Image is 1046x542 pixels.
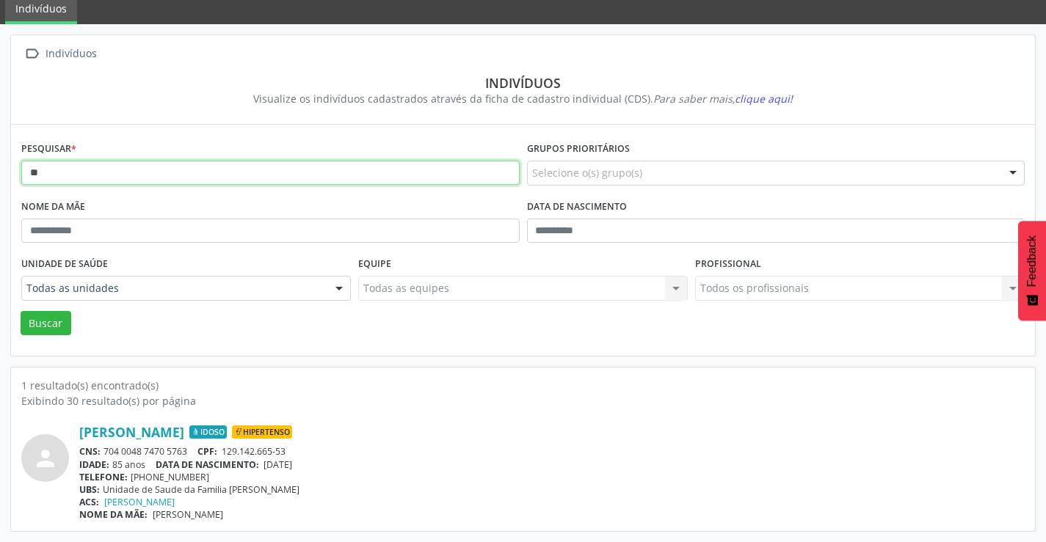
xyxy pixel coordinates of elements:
label: Profissional [695,253,761,276]
label: Pesquisar [21,138,76,161]
span: clique aqui! [735,92,793,106]
span: NOME DA MÃE: [79,508,148,521]
a:  Indivíduos [21,43,99,65]
button: Feedback - Mostrar pesquisa [1018,221,1046,321]
div: [PHONE_NUMBER] [79,471,1025,483]
a: [PERSON_NAME] [79,424,184,440]
div: 85 anos [79,458,1025,471]
div: Visualize os indivíduos cadastrados através da ficha de cadastro individual (CDS). [32,91,1014,106]
span: Selecione o(s) grupo(s) [532,165,642,180]
span: CPF: [197,445,217,458]
span: ACS: [79,496,99,508]
div: Indivíduos [32,75,1014,91]
span: IDADE: [79,458,109,471]
span: UBS: [79,483,100,496]
label: Unidade de saúde [21,253,108,276]
label: Nome da mãe [21,196,85,219]
label: Data de nascimento [527,196,627,219]
span: TELEFONE: [79,471,128,483]
div: 704 0048 7470 5763 [79,445,1025,458]
span: Idoso [189,425,227,439]
div: Unidade de Saude da Familia [PERSON_NAME] [79,483,1025,496]
span: 129.142.665-53 [222,445,286,458]
div: Exibindo 30 resultado(s) por página [21,393,1025,409]
i:  [21,43,43,65]
label: Grupos prioritários [527,138,630,161]
i: Para saber mais, [653,92,793,106]
label: Equipe [358,253,391,276]
i: person [32,445,59,472]
div: 1 resultado(s) encontrado(s) [21,378,1025,393]
span: Feedback [1025,235,1039,287]
span: DATA DE NASCIMENTO: [156,458,259,471]
div: Indivíduos [43,43,99,65]
span: Hipertenso [232,425,292,439]
button: Buscar [21,311,71,336]
span: CNS: [79,445,101,458]
span: Todas as unidades [26,281,321,296]
span: [PERSON_NAME] [153,508,223,521]
span: [DATE] [264,458,292,471]
a: [PERSON_NAME] [104,496,175,508]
